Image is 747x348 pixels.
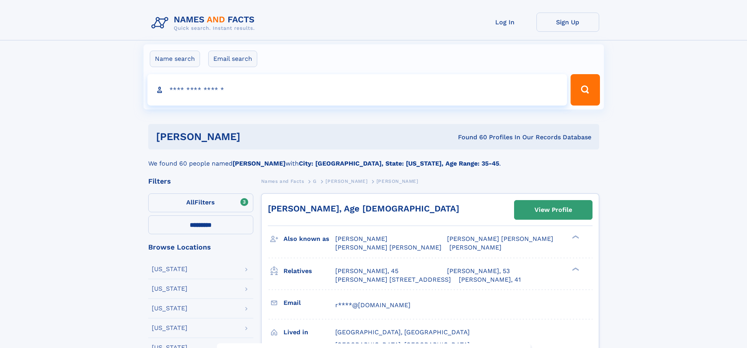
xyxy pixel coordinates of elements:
div: [US_STATE] [152,286,187,292]
a: G [313,176,317,186]
a: [PERSON_NAME] [STREET_ADDRESS] [335,275,451,284]
input: search input [147,74,567,106]
a: [PERSON_NAME], 45 [335,267,398,275]
div: Found 60 Profiles In Our Records Database [349,133,591,142]
span: G [313,179,317,184]
a: Sign Up [536,13,599,32]
label: Filters [148,193,253,212]
b: [PERSON_NAME] [233,160,285,167]
div: Filters [148,178,253,185]
div: Browse Locations [148,244,253,251]
div: ❯ [570,235,580,240]
button: Search Button [571,74,600,106]
div: We found 60 people named with . [148,149,599,168]
div: [US_STATE] [152,305,187,312]
h3: Lived in [284,326,335,339]
a: [PERSON_NAME], 41 [459,275,521,284]
b: City: [GEOGRAPHIC_DATA], State: [US_STATE], Age Range: 35-45 [299,160,499,167]
span: [PERSON_NAME] [335,235,387,242]
a: Names and Facts [261,176,304,186]
span: [PERSON_NAME] [PERSON_NAME] [335,244,442,251]
div: View Profile [534,201,572,219]
span: [PERSON_NAME] [PERSON_NAME] [447,235,553,242]
label: Name search [150,51,200,67]
h1: [PERSON_NAME] [156,132,349,142]
label: Email search [208,51,257,67]
span: [PERSON_NAME] [449,244,502,251]
a: [PERSON_NAME], Age [DEMOGRAPHIC_DATA] [268,204,459,213]
h3: Also known as [284,232,335,246]
span: [GEOGRAPHIC_DATA], [GEOGRAPHIC_DATA] [335,328,470,336]
a: [PERSON_NAME] [325,176,367,186]
span: [PERSON_NAME] [376,179,418,184]
a: Log In [474,13,536,32]
span: All [186,199,194,206]
h3: Relatives [284,264,335,278]
span: [PERSON_NAME] [325,179,367,184]
div: ❯ [570,266,580,271]
h3: Email [284,296,335,310]
div: [US_STATE] [152,325,187,331]
a: [PERSON_NAME], 53 [447,267,510,275]
div: [US_STATE] [152,266,187,272]
a: View Profile [514,200,592,219]
img: Logo Names and Facts [148,13,261,34]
